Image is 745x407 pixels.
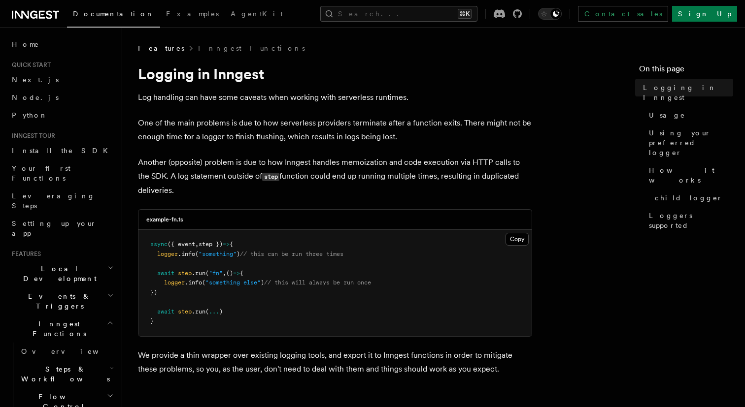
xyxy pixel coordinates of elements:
a: Leveraging Steps [8,187,116,215]
span: Next.js [12,76,59,84]
p: Log handling can have some caveats when working with serverless runtimes. [138,91,532,104]
span: Your first Functions [12,164,70,182]
button: Local Development [8,260,116,287]
a: Sign Up [672,6,737,22]
a: Documentation [67,3,160,28]
span: AgentKit [231,10,283,18]
span: step [178,270,192,277]
span: ( [205,308,209,315]
button: Toggle dark mode [538,8,562,20]
span: ) [261,279,264,286]
span: ) [237,250,240,257]
span: { [230,241,233,248]
span: ( [195,250,199,257]
span: ({ event [168,241,195,248]
span: { [240,270,243,277]
span: Features [8,250,41,258]
span: Home [12,39,39,49]
span: child logger [655,193,723,203]
span: How it works [649,165,733,185]
span: // this can be run three times [240,250,343,257]
span: Logging in Inngest [643,83,733,102]
span: () [226,270,233,277]
span: , [195,241,199,248]
a: Your first Functions [8,159,116,187]
button: Copy [506,233,529,246]
span: => [223,241,230,248]
a: Inngest Functions [198,43,305,53]
p: Another (opposite) problem is due to how Inngest handles memoization and code execution via HTTP ... [138,156,532,197]
a: Loggers supported [645,207,733,234]
button: Steps & Workflows [17,360,116,388]
a: Logging in Inngest [639,79,733,106]
span: Local Development [8,264,107,283]
h3: example-fn.ts [146,216,183,223]
button: Inngest Functions [8,315,116,343]
a: Overview [17,343,116,360]
a: Node.js [8,89,116,106]
span: await [157,308,174,315]
span: logger [164,279,185,286]
span: Python [12,111,48,119]
a: How it works [645,161,733,189]
a: Python [8,106,116,124]
a: Install the SDK [8,142,116,159]
span: Inngest tour [8,132,55,140]
span: // this will always be run once [264,279,371,286]
span: "something else" [205,279,261,286]
h4: On this page [639,63,733,79]
span: Examples [166,10,219,18]
span: Documentation [73,10,154,18]
code: step [262,173,279,181]
a: child logger [651,189,733,207]
a: Home [8,35,116,53]
a: AgentKit [225,3,289,27]
span: Overview [21,347,123,355]
span: Features [138,43,184,53]
span: step }) [199,241,223,248]
span: .run [192,270,205,277]
a: Setting up your app [8,215,116,242]
span: step [178,308,192,315]
span: Inngest Functions [8,319,106,339]
a: Contact sales [578,6,668,22]
a: Examples [160,3,225,27]
span: Steps & Workflows [17,364,110,384]
span: "something" [199,250,237,257]
span: .run [192,308,205,315]
p: One of the main problems is due to how serverless providers terminate after a function exits. The... [138,116,532,144]
span: Usage [649,110,685,120]
button: Events & Triggers [8,287,116,315]
a: Next.js [8,71,116,89]
span: ... [209,308,219,315]
span: Quick start [8,61,51,69]
kbd: ⌘K [458,9,472,19]
h1: Logging in Inngest [138,65,532,83]
span: Leveraging Steps [12,192,95,210]
span: Events & Triggers [8,291,107,311]
span: await [157,270,174,277]
span: Node.js [12,94,59,101]
span: ( [202,279,205,286]
span: .info [185,279,202,286]
span: => [233,270,240,277]
span: Using your preferred logger [649,128,733,157]
button: Search...⌘K [320,6,477,22]
span: Setting up your app [12,219,97,237]
a: Using your preferred logger [645,124,733,161]
span: } [150,317,154,324]
span: ( [205,270,209,277]
span: .info [178,250,195,257]
span: , [223,270,226,277]
span: }) [150,289,157,296]
span: logger [157,250,178,257]
span: ) [219,308,223,315]
span: Install the SDK [12,147,114,155]
span: "fn" [209,270,223,277]
span: Loggers supported [649,211,733,230]
a: Usage [645,106,733,124]
span: async [150,241,168,248]
p: We provide a thin wrapper over existing logging tools, and export it to Inngest functions in orde... [138,348,532,376]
